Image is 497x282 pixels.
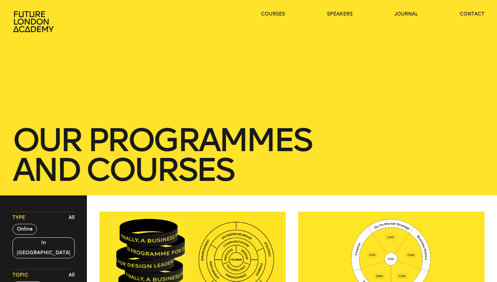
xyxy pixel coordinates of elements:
button: In [GEOGRAPHIC_DATA] [13,237,75,258]
button: All [67,213,76,223]
button: Online [13,224,37,235]
h1: our Programmes and courses [13,125,485,185]
a: speakers [327,11,353,18]
a: journal [394,11,418,18]
span: Topic [13,272,28,279]
button: All [67,270,76,280]
a: courses [261,11,285,18]
a: contact [460,11,484,18]
span: Type [13,214,25,221]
